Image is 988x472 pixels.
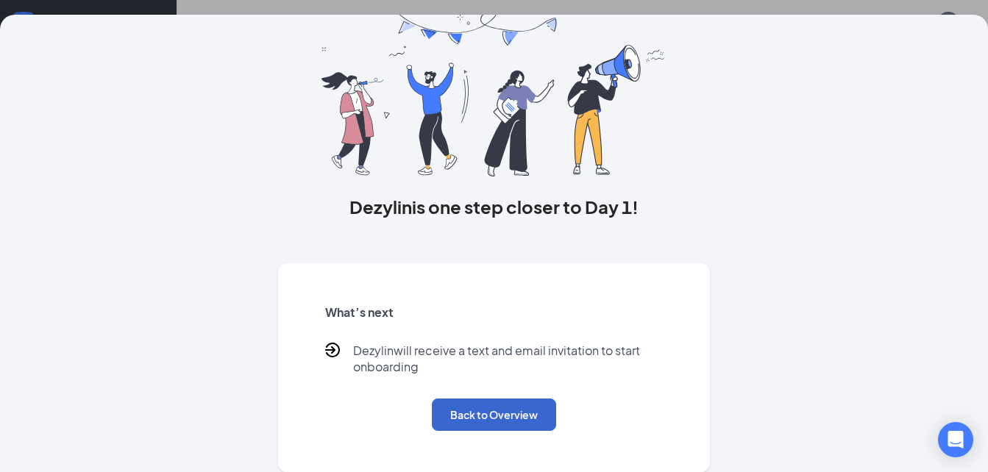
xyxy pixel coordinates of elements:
[353,343,663,375] p: Dezylin will receive a text and email invitation to start onboarding
[321,12,667,176] img: you are all set
[278,194,710,219] h3: Dezylin is one step closer to Day 1!
[432,398,556,431] button: Back to Overview
[938,422,973,457] div: Open Intercom Messenger
[325,304,663,321] h5: What’s next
